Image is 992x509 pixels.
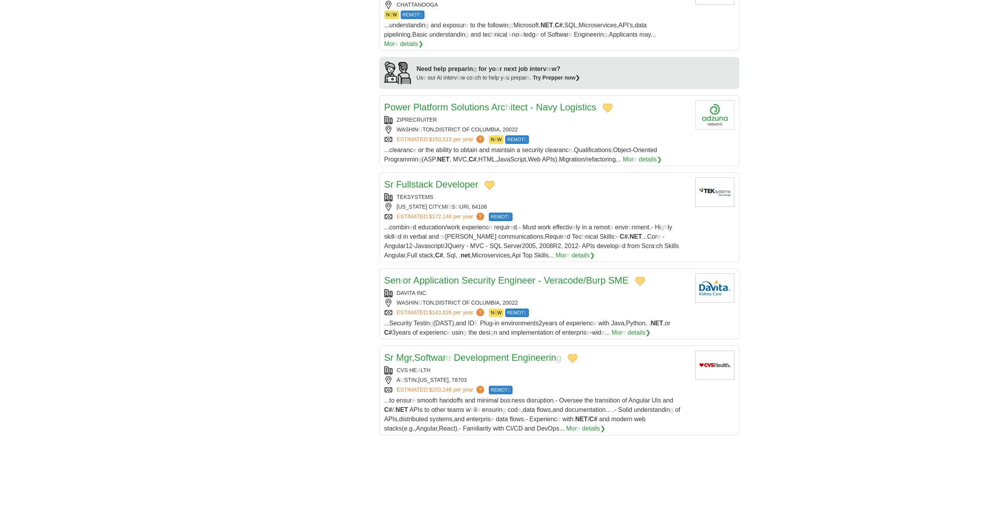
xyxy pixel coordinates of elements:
[649,224,651,231] readpronunciation-span: .
[615,224,629,231] readpronunciation-span: envir
[465,31,469,38] readpronunciation-span: g
[695,351,734,380] img: CVS Health logo
[497,156,526,163] readpronunciation-word: JavaScript
[639,31,651,38] readpronunciation-word: may
[453,387,461,393] readpronunciation-word: per
[384,233,395,240] readpronunciation-span: skill
[476,386,484,394] span: ?
[516,147,520,153] readpronunciation-word: a
[467,74,472,81] readpronunciation-span: co
[485,181,495,190] button: Add to favorite jobs
[522,147,543,153] readpronunciation-word: security
[473,156,477,163] readpronunciation-span: #
[463,136,473,142] readpronunciation-word: year
[400,41,418,47] readpronunciation-word: details
[393,12,397,18] readpronunciation-span: W
[413,224,416,231] readpronunciation-span: d
[428,213,429,220] readpronunciation-span: :
[564,22,577,28] readpronunciation-word: SQL
[585,156,586,163] readpronunciation-span: /
[389,12,393,18] readpronunciation-span: E
[586,156,616,163] readpronunciation-word: refactoring
[471,126,500,133] readpronunciation-word: COLUMBIA
[418,156,422,163] readpronunciation-span: g
[437,156,449,163] readpronunciation-word: NET
[384,147,657,163] span: , MVC,
[651,224,653,231] readpronunciation-word: -
[628,224,632,231] readpronunciation-span: o
[568,354,578,363] button: Add to favorite jobs
[397,309,428,316] readpronunciation-word: ESTIMATED
[419,12,423,18] readpronunciation-span: E
[453,147,458,153] readpronunciation-word: to
[413,275,459,286] readpronunciation-word: Application
[384,275,401,286] readpronunciation-span: Sen
[413,102,448,112] readpronunciation-word: Platform
[428,309,429,316] readpronunciation-span: :
[418,126,423,133] readpronunciation-span: G
[519,224,521,231] readpronunciation-word: -
[572,147,574,153] readpronunciation-span: .
[446,352,451,363] readpronunciation-span: e
[582,224,587,231] readpronunciation-word: in
[607,31,609,38] readpronunciation-span: .
[451,204,455,210] readpronunciation-span: S
[436,179,478,190] readpronunciation-word: Developer
[489,224,492,231] readpronunciation-span: e
[396,352,412,363] readpronunciation-word: Mgr
[429,309,451,316] span: $143,639
[527,74,530,81] readpronunciation-span: e
[566,252,570,259] readpronunciation-span: e
[530,74,531,81] readpronunciation-span: .
[553,224,572,231] readpronunciation-span: effectiv
[535,31,539,38] readpronunciation-span: e
[511,352,556,363] readpronunciation-span: Engineerin
[397,213,486,221] a: ESTIMATED:$172,146 per year ?
[421,367,430,373] readpronunciation-span: LTH
[555,252,566,259] readpronunciation-span: Mor
[476,213,484,220] span: ?
[617,22,618,28] readpronunciation-span: ,
[426,290,428,296] readpronunciation-span: .
[384,179,394,190] readpronunciation-word: Sr
[462,126,469,133] readpronunciation-word: OF
[397,194,433,200] a: TEKSYSTEMS
[695,273,734,303] img: DaVita logo
[577,22,578,28] readpronunciation-span: ,
[440,204,442,210] readpronunciation-span: ,
[491,31,495,38] readpronunciation-span: h
[429,387,451,393] span: $203,248
[453,213,461,220] readpronunciation-word: per
[575,74,580,81] readpronunciation-span: ❯
[384,102,596,112] a: Power Platform Solutions Architect - Navy Logistics
[491,214,507,220] readpronunciation-span: REMOT
[529,66,546,72] readpronunciation-span: interv
[417,66,432,72] readpronunciation-word: Need
[489,74,499,81] readpronunciation-word: help
[491,102,505,112] readpronunciation-span: Arc
[436,147,452,153] readpronunciation-word: ability
[389,224,410,231] readpronunciation-span: combin
[384,102,411,112] readpronunciation-word: Power
[412,352,414,363] readpronunciation-span: ,
[536,102,557,112] readpronunciation-word: Navy
[418,41,423,47] readpronunciation-span: ❯
[546,66,552,72] readpronunciation-span: ie
[414,352,446,363] readpronunciation-span: Softwar
[384,22,656,38] span: ,
[397,2,438,8] readpronunciation-word: CHATTANOOGA
[517,224,518,231] readpronunciation-span: .
[435,126,460,133] readpronunciation-word: DISTRICT
[619,22,623,28] readpronunciation-word: A
[384,147,389,153] readpronunciation-span: ...
[384,116,689,124] div: ZIPRECRUITER
[612,329,622,336] readpronunciation-span: Mor
[508,22,512,28] readpronunciation-span: g
[418,147,424,153] readpronunciation-word: or
[609,31,638,38] readpronunciation-word: Applicants
[462,275,495,286] readpronunciation-word: Security
[454,352,509,363] readpronunciation-word: Development
[495,156,497,163] readpronunciation-span: ,
[477,156,478,163] readpronunciation-span: ,
[571,252,589,259] readpronunciation-word: details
